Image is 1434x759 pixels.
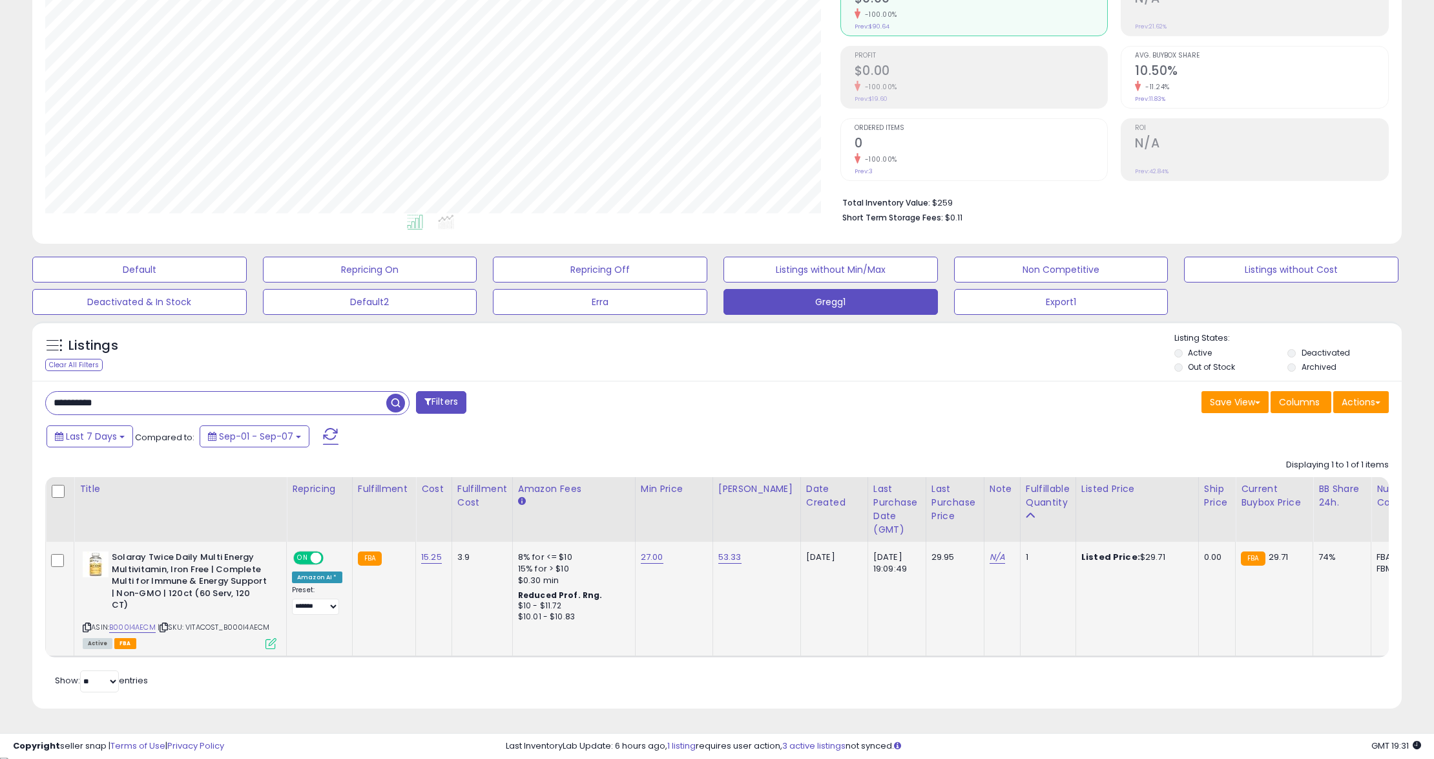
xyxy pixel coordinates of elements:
[32,289,247,315] button: Deactivated & In Stock
[518,575,625,586] div: $0.30 min
[1302,361,1336,372] label: Archived
[114,638,136,649] span: FBA
[1269,551,1289,563] span: 29.71
[990,551,1005,564] a: N/A
[855,136,1108,153] h2: 0
[45,359,103,371] div: Clear All Filters
[518,563,625,575] div: 15% for > $10
[518,551,625,563] div: 8% for <= $10
[1371,740,1421,752] span: 2025-09-15 19:31 GMT
[1135,136,1388,153] h2: N/A
[200,425,309,447] button: Sep-01 - Sep-07
[358,482,410,496] div: Fulfillment
[518,612,625,623] div: $10.01 - $10.83
[860,10,897,19] small: -100.00%
[421,551,442,564] a: 15.25
[954,289,1169,315] button: Export1
[1135,95,1165,103] small: Prev: 11.83%
[493,257,707,283] button: Repricing Off
[79,482,281,496] div: Title
[109,622,156,633] a: B000I4AECM
[855,52,1108,59] span: Profit
[641,551,663,564] a: 27.00
[1081,551,1140,563] b: Listed Price:
[292,482,347,496] div: Repricing
[945,211,962,224] span: $0.11
[68,337,118,355] h5: Listings
[782,740,846,752] a: 3 active listings
[954,257,1169,283] button: Non Competitive
[1279,396,1320,409] span: Columns
[1135,167,1169,175] small: Prev: 42.84%
[1026,551,1066,563] div: 1
[1302,347,1350,358] label: Deactivated
[292,586,342,615] div: Preset:
[219,430,293,443] span: Sep-01 - Sep-07
[1081,551,1189,563] div: $29.71
[1135,63,1388,81] h2: 10.50%
[1188,347,1212,358] label: Active
[506,740,1421,753] div: Last InventoryLab Update: 6 hours ago, requires user action, not synced.
[1135,125,1388,132] span: ROI
[13,740,60,752] strong: Copyright
[723,257,938,283] button: Listings without Min/Max
[1135,23,1167,30] small: Prev: 21.62%
[55,674,148,687] span: Show: entries
[1184,257,1398,283] button: Listings without Cost
[855,63,1108,81] h2: $0.00
[421,482,446,496] div: Cost
[457,482,507,509] div: Fulfillment Cost
[83,551,276,647] div: ASIN:
[842,212,943,223] b: Short Term Storage Fees:
[263,257,477,283] button: Repricing On
[1201,391,1269,413] button: Save View
[1135,52,1388,59] span: Avg. Buybox Share
[990,482,1015,496] div: Note
[1377,551,1419,563] div: FBA: 5
[806,482,862,509] div: Date Created
[158,622,269,632] span: | SKU: VITACOST_B000I4AECM
[873,551,916,575] div: [DATE] 19:09:49
[641,482,707,496] div: Min Price
[457,551,503,563] div: 3.9
[32,257,247,283] button: Default
[518,496,526,508] small: Amazon Fees.
[518,482,630,496] div: Amazon Fees
[83,551,109,577] img: 41Xfv36vDwL._SL40_.jpg
[873,482,920,537] div: Last Purchase Date (GMT)
[1204,482,1230,509] div: Ship Price
[66,430,117,443] span: Last 7 Days
[855,167,873,175] small: Prev: 3
[1318,482,1366,509] div: BB Share 24h.
[493,289,707,315] button: Erra
[718,482,795,496] div: [PERSON_NAME]
[931,551,974,563] div: 29.95
[931,482,979,523] div: Last Purchase Price
[263,289,477,315] button: Default2
[718,551,742,564] a: 53.33
[855,95,888,103] small: Prev: $19.60
[1377,563,1419,575] div: FBM: 3
[860,82,897,92] small: -100.00%
[860,155,897,164] small: -100.00%
[667,740,696,752] a: 1 listing
[518,590,603,601] b: Reduced Prof. Rng.
[518,601,625,612] div: $10 - $11.72
[1333,391,1389,413] button: Actions
[110,740,165,752] a: Terms of Use
[842,197,930,208] b: Total Inventory Value:
[292,572,342,583] div: Amazon AI *
[1141,82,1170,92] small: -11.24%
[112,551,269,615] b: Solaray Twice Daily Multi Energy Multivitamin, Iron Free | Complete Multi for Immune & Energy Sup...
[135,431,194,444] span: Compared to:
[358,551,382,566] small: FBA
[1241,551,1265,566] small: FBA
[1188,361,1235,372] label: Out of Stock
[416,391,466,414] button: Filters
[167,740,224,752] a: Privacy Policy
[1174,332,1402,345] p: Listing States:
[1241,482,1307,509] div: Current Buybox Price
[83,638,112,649] span: All listings currently available for purchase on Amazon
[1026,482,1070,509] div: Fulfillable Quantity
[723,289,938,315] button: Gregg1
